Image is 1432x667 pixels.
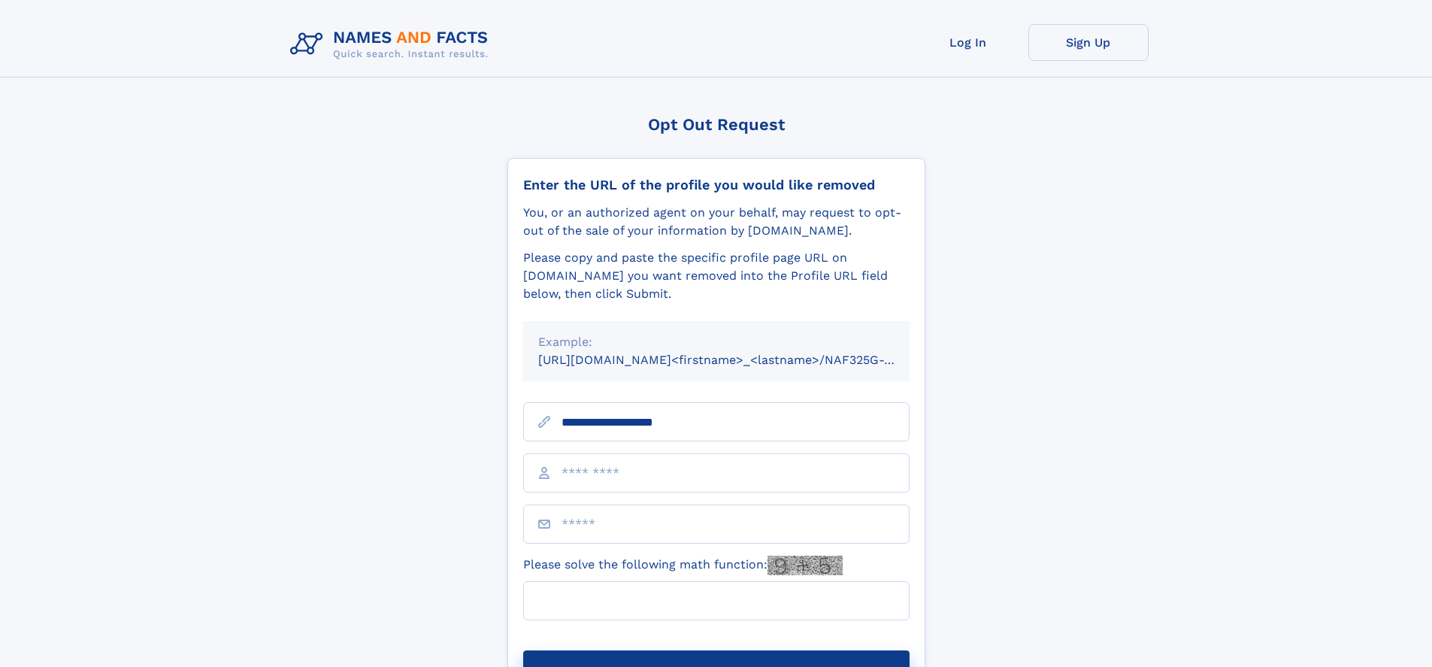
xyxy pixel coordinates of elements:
label: Please solve the following math function: [523,556,843,575]
a: Log In [908,24,1028,61]
div: Enter the URL of the profile you would like removed [523,177,910,193]
div: You, or an authorized agent on your behalf, may request to opt-out of the sale of your informatio... [523,204,910,240]
div: Example: [538,333,895,351]
div: Opt Out Request [507,115,925,134]
div: Please copy and paste the specific profile page URL on [DOMAIN_NAME] you want removed into the Pr... [523,249,910,303]
small: [URL][DOMAIN_NAME]<firstname>_<lastname>/NAF325G-xxxxxxxx [538,353,938,367]
a: Sign Up [1028,24,1149,61]
img: Logo Names and Facts [284,24,501,65]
